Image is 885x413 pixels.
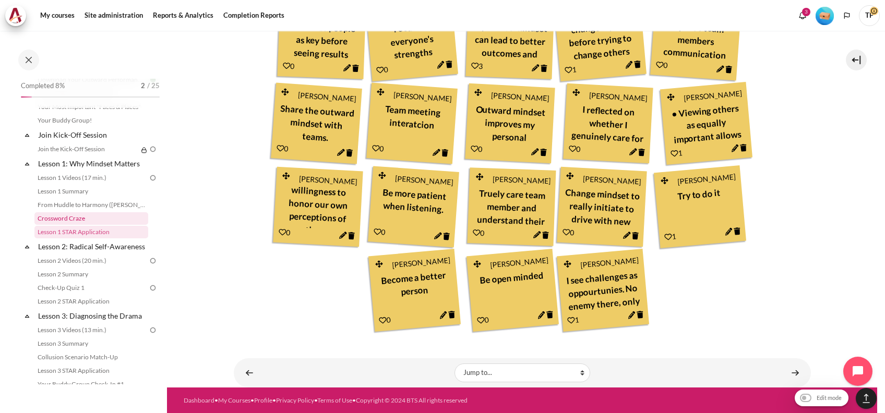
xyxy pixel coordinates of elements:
[625,61,633,69] i: Edit this note
[22,311,32,321] span: Collapse
[184,396,214,404] a: Dashboard
[568,317,576,324] i: Add a Like
[634,60,641,68] i: Delete this note
[471,145,479,153] i: Add a Like
[660,177,669,185] i: Drag and drop this note
[565,172,641,187] div: [PERSON_NAME]
[21,96,32,98] div: 8%
[34,212,148,225] a: Crossword Craze
[281,88,290,96] i: Drag and drop this note
[377,66,385,74] i: Add a Like
[474,89,483,96] i: Drag and drop this note
[811,6,838,25] a: Level #1
[374,228,381,236] i: Add a Like
[374,183,452,231] div: Be more patient when listening.
[859,5,880,26] a: User menu
[279,228,286,236] i: Add a Like
[283,60,295,72] div: 0
[254,396,272,404] a: Profile
[8,8,23,23] img: Architeck
[374,254,450,272] div: [PERSON_NAME]
[471,100,549,147] div: Outward mindset improves my personal relationship with family and colleagues
[546,311,553,319] i: Delete this note
[34,365,148,377] a: Lesson 3 STAR Application
[656,59,668,70] div: 0
[859,5,880,26] span: TP
[34,351,148,363] a: Collusion Scenario Match-Up
[34,254,148,267] a: Lesson 2 Videos (20 min.)
[816,7,834,25] img: Level #1
[563,228,570,236] i: Add a Like
[671,150,679,157] i: Add a Like
[563,260,572,268] i: Drag and drop this note
[34,324,148,336] a: Lesson 3 Videos (13 min.)
[443,233,450,240] i: Delete this note
[352,65,358,72] i: Delete this note
[147,81,160,91] span: / 25
[346,149,353,157] i: Delete this note
[22,159,32,169] span: Collapse
[34,226,148,238] a: Lesson 1 STAR Application
[184,396,558,405] div: • • • • •
[565,64,577,76] div: 1
[537,311,545,319] i: Edit this note
[81,5,147,26] a: Site administration
[37,309,148,323] a: Lesson 3: Diagnosing the Drama
[566,172,575,180] i: Drag and drop this note
[239,362,260,383] a: ◄ Crossword Craze
[148,325,158,335] img: To do
[376,88,386,96] i: Drag and drop this note
[725,66,732,74] i: Delete this note
[37,128,148,142] a: Join Kick-Off Session
[339,232,347,239] i: Edit this note
[34,337,148,350] a: Lesson 3 Summary
[374,260,384,268] i: Drag and drop this note
[37,5,78,26] a: My courses
[664,230,677,242] div: 1
[149,5,217,26] a: Reports & Analytics
[373,15,452,65] div: Focus on everyone's strengths
[34,185,148,198] a: Lesson 1 Summary
[628,311,636,319] i: Edit this note
[34,199,148,211] a: From Huddle to Harmony ([PERSON_NAME] Story)
[376,88,452,104] div: [PERSON_NAME]
[22,241,32,252] span: Collapse
[666,93,676,101] i: Drag and drop this note
[569,143,581,154] div: 0
[277,144,284,152] i: Add a Like
[667,99,746,148] div: • Viewing others as equally important allows us to see their unique needs and challenges.
[374,226,386,237] div: 0
[337,149,345,156] i: Edit this note
[565,66,573,74] i: Add a Like
[218,396,250,404] a: My Courses
[564,265,643,315] div: I see challenges as oppourtunies. No enemy there, only human.
[540,149,547,156] i: Delete this note
[472,260,482,268] i: Drag and drop this note
[439,311,447,319] i: Edit this note
[148,173,158,183] img: To do
[448,311,455,319] i: Delete this note
[148,283,158,293] img: To do
[37,239,148,253] a: Lesson 2: Radical Self-Awareness
[34,172,148,184] a: Lesson 1 Videos (17 min.)
[471,63,479,70] i: Add a Like
[637,311,643,319] i: Delete this note
[473,184,551,230] div: Truely care team member and understand their needs
[561,15,640,65] div: change myself before trying to change others
[572,89,581,96] i: Drag and drop this note
[434,232,442,240] i: Edit this note
[656,61,664,69] i: Add a Like
[34,282,148,294] a: Check-Up Quiz 1
[283,63,290,70] i: Add a Like
[220,5,288,26] a: Completion Reports
[343,65,351,72] i: Edit this note
[22,130,32,140] span: Collapse
[37,156,148,171] a: Lesson 1: Why Mindset Matters
[375,265,455,315] div: Become a better person
[433,149,440,156] i: Edit this note
[477,314,489,326] div: 0
[356,396,468,404] a: Copyright © 2024 BTS All rights reserved
[141,81,145,91] span: 2
[725,228,733,236] i: Edit this note
[473,227,485,239] div: 0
